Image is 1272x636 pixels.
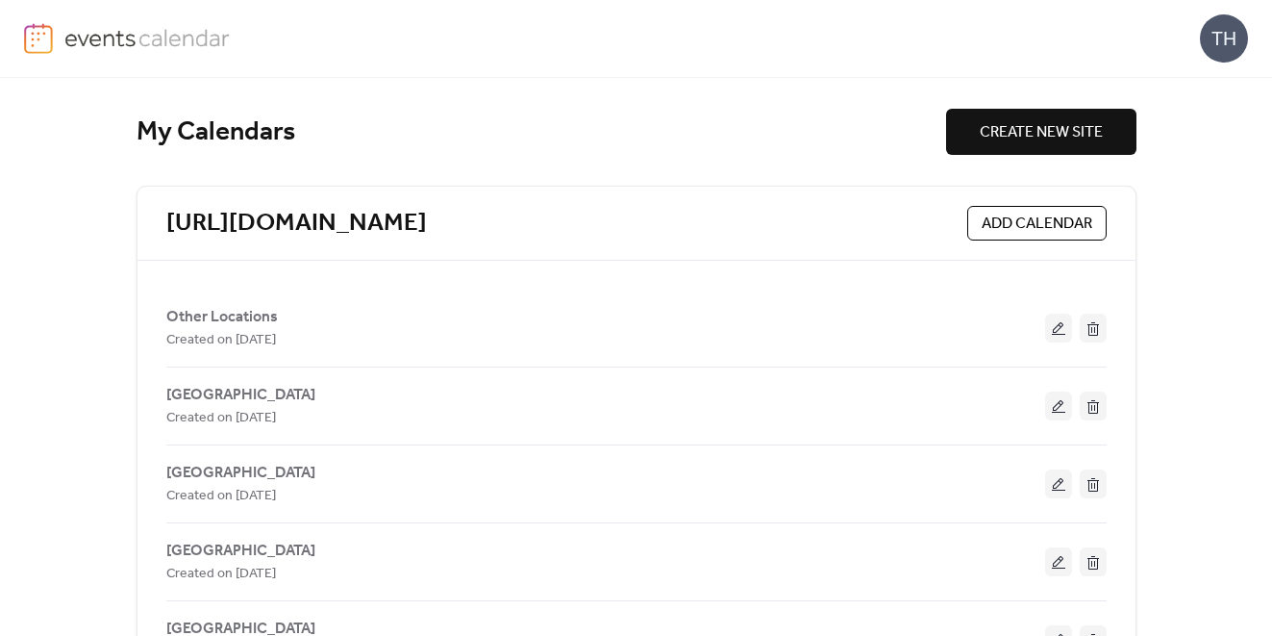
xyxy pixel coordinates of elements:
[24,23,53,54] img: logo
[166,329,276,352] span: Created on [DATE]
[967,206,1107,241] button: ADD CALENDAR
[166,540,315,563] span: [GEOGRAPHIC_DATA]
[980,121,1103,144] span: CREATE NEW SITE
[166,384,315,407] span: [GEOGRAPHIC_DATA]
[166,208,427,240] a: [URL][DOMAIN_NAME]
[166,390,315,400] a: [GEOGRAPHIC_DATA]
[166,546,315,556] a: [GEOGRAPHIC_DATA]
[166,312,278,322] a: Other Locations
[166,485,276,508] span: Created on [DATE]
[166,563,276,586] span: Created on [DATE]
[166,468,315,478] a: [GEOGRAPHIC_DATA]
[64,23,231,52] img: logo-type
[166,462,315,485] span: [GEOGRAPHIC_DATA]
[166,407,276,430] span: Created on [DATE]
[166,306,278,329] span: Other Locations
[166,623,315,634] a: [GEOGRAPHIC_DATA]
[1200,14,1248,63] div: TH
[946,109,1136,155] button: CREATE NEW SITE
[982,213,1092,236] span: ADD CALENDAR
[137,115,946,149] div: My Calendars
